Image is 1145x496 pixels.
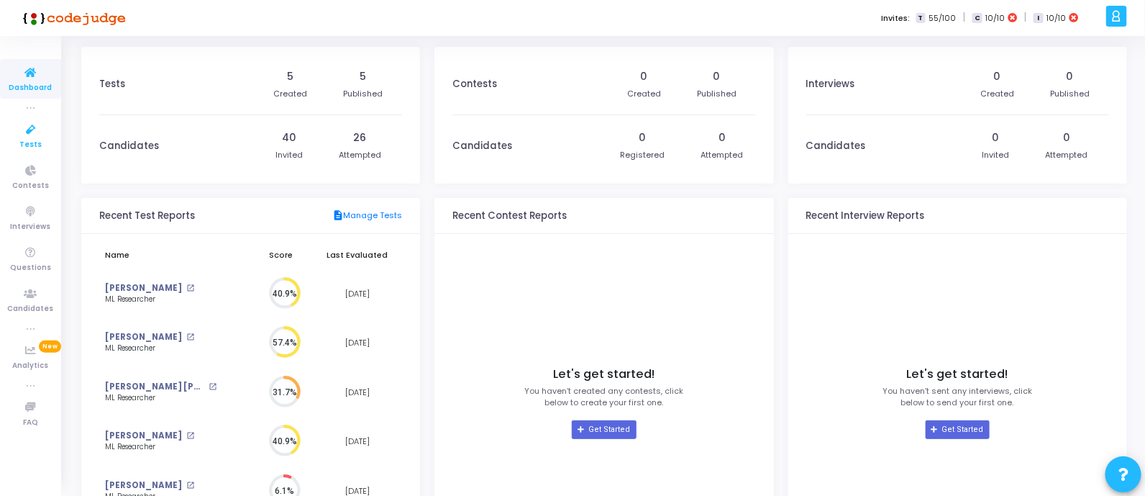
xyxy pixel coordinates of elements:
th: Last Evaluated [313,241,403,269]
div: 0 [1063,130,1070,145]
div: Invited [982,149,1010,161]
th: Score [250,241,312,269]
div: Attempted [339,149,381,161]
span: 55/100 [929,12,956,24]
a: [PERSON_NAME] [105,479,182,492]
div: Published [697,88,736,100]
h3: Candidates [806,140,866,152]
a: [PERSON_NAME] [105,331,182,343]
a: Manage Tests [332,209,402,222]
div: ML Researcher [105,393,216,404]
div: Published [1050,88,1090,100]
div: ML Researcher [105,294,216,305]
h3: Recent Interview Reports [806,210,925,222]
div: 0 [713,69,720,84]
div: 40 [282,130,296,145]
h3: Tests [99,78,125,90]
span: Analytics [13,360,49,372]
span: | [963,10,965,25]
a: [PERSON_NAME] [PERSON_NAME] [105,381,205,393]
h4: Let's get started! [553,367,654,382]
p: You haven’t created any contests, click below to create your first one. [524,385,683,409]
td: [DATE] [313,417,403,466]
span: Interviews [11,221,51,233]
span: Contests [12,180,49,192]
h3: Candidates [99,140,159,152]
div: Invited [275,149,303,161]
span: New [39,341,61,353]
div: Created [627,88,661,100]
div: 0 [640,69,647,84]
h3: Recent Contest Reports [452,210,567,222]
label: Invites: [882,12,911,24]
a: [PERSON_NAME] [105,282,182,294]
div: Attempted [1046,149,1088,161]
div: Attempted [701,149,743,161]
div: 5 [288,69,294,84]
td: [DATE] [313,368,403,418]
h3: Candidates [452,140,512,152]
mat-icon: description [332,209,343,222]
div: 5 [360,69,367,84]
mat-icon: open_in_new [186,284,194,292]
a: [PERSON_NAME] [105,430,182,442]
span: 10/10 [985,12,1005,24]
h3: Interviews [806,78,855,90]
a: Get Started [572,420,636,439]
span: I [1034,13,1043,24]
h4: Let's get started! [907,367,1008,382]
div: 0 [1067,69,1074,84]
span: Dashboard [9,82,53,94]
div: Registered [620,149,665,161]
div: ML Researcher [105,442,216,453]
mat-icon: open_in_new [186,482,194,490]
div: 0 [994,69,1001,84]
th: Name [99,241,250,269]
span: | [1024,10,1026,25]
h3: Contests [452,78,497,90]
span: T [916,13,926,24]
mat-icon: open_in_new [186,432,194,440]
div: Created [274,88,308,100]
a: Get Started [926,420,990,439]
td: [DATE] [313,269,403,319]
div: 0 [639,130,646,145]
mat-icon: open_in_new [186,333,194,341]
div: Published [344,88,383,100]
div: ML Researcher [105,343,216,354]
span: 10/10 [1046,12,1066,24]
div: 0 [719,130,726,145]
div: Created [980,88,1014,100]
span: FAQ [23,417,38,429]
mat-icon: open_in_new [209,383,216,391]
h3: Recent Test Reports [99,210,195,222]
img: logo [18,4,126,32]
span: Tests [19,139,42,151]
span: Candidates [8,303,54,315]
div: 0 [993,130,1000,145]
div: 26 [354,130,367,145]
td: [DATE] [313,318,403,368]
span: C [972,13,982,24]
span: Questions [10,262,51,274]
p: You haven’t sent any interviews, click below to send your first one. [882,385,1032,409]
